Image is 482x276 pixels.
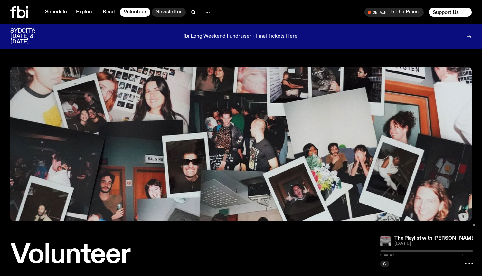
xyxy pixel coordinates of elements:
[152,8,186,17] a: Newsletter
[364,8,424,17] button: On AirIn The Pines
[10,242,237,268] h1: Volunteer
[99,8,118,17] a: Read
[429,8,472,17] button: Support Us
[433,9,459,15] span: Support Us
[10,28,52,45] h3: SYDCITY: [DATE] & [DATE]
[380,253,394,257] span: 0:00:00
[459,253,473,257] span: -:--:--
[120,8,150,17] a: Volunteer
[41,8,71,17] a: Schedule
[10,67,472,221] img: A collage of photographs and polaroids showing FBI volunteers.
[72,8,98,17] a: Explore
[184,34,299,40] p: fbi Long Weekend Fundraiser - Final Tickets Here!
[394,242,473,246] span: [DATE]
